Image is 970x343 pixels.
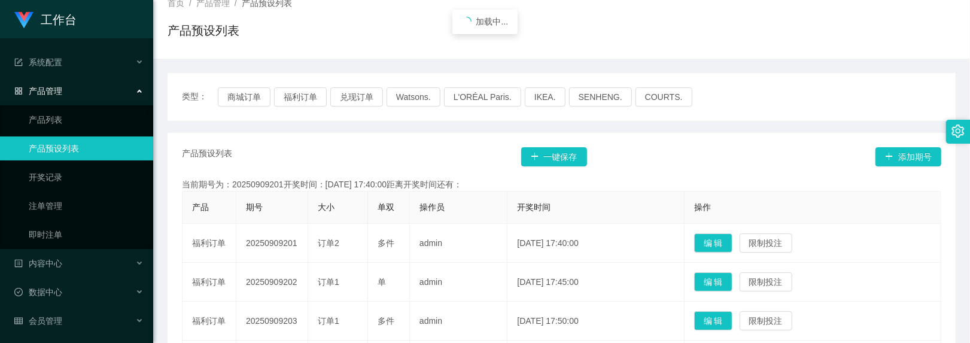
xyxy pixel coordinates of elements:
button: 商城订单 [218,87,270,107]
i: icon: loading [462,17,472,26]
span: 操作员 [419,202,445,212]
span: 开奖时间 [517,202,551,212]
span: 多件 [378,316,394,326]
a: 工作台 [14,14,77,24]
span: 单双 [378,202,394,212]
button: 限制投注 [740,233,792,253]
button: SENHENG. [569,87,632,107]
h1: 工作台 [41,1,77,39]
button: 编 辑 [694,233,732,253]
button: 限制投注 [740,272,792,292]
td: 20250909201 [236,224,308,263]
td: [DATE] 17:50:00 [507,302,684,341]
button: 限制投注 [740,311,792,330]
span: 会员管理 [14,316,62,326]
span: 订单1 [318,316,339,326]
td: 20250909202 [236,263,308,302]
span: 类型： [182,87,218,107]
span: 多件 [378,238,394,248]
img: logo.9652507e.png [14,12,34,29]
a: 即时注单 [29,223,144,247]
a: 产品列表 [29,108,144,132]
td: 20250909203 [236,302,308,341]
button: 兑现订单 [330,87,383,107]
span: 期号 [246,202,263,212]
button: Watsons. [387,87,440,107]
button: IKEA. [525,87,565,107]
i: 图标: table [14,317,23,325]
a: 开奖记录 [29,165,144,189]
button: 编 辑 [694,311,732,330]
button: L'ORÉAL Paris. [444,87,521,107]
div: 当前期号为：20250909201开奖时间：[DATE] 17:40:00距离开奖时间还有： [182,178,941,191]
i: 图标: check-circle-o [14,288,23,296]
span: 单 [378,277,386,287]
button: 图标: plus一键保存 [521,147,587,166]
span: 产品 [192,202,209,212]
td: 福利订单 [183,263,236,302]
span: 产品预设列表 [182,147,232,166]
span: 操作 [694,202,711,212]
span: 订单2 [318,238,339,248]
i: 图标: appstore-o [14,87,23,95]
td: admin [410,302,507,341]
button: COURTS. [635,87,692,107]
i: 图标: setting [951,125,965,138]
h1: 产品预设列表 [168,22,239,40]
span: 数据中心 [14,287,62,297]
span: 产品管理 [14,86,62,96]
td: [DATE] 17:45:00 [507,263,684,302]
span: 订单1 [318,277,339,287]
td: 福利订单 [183,224,236,263]
a: 产品预设列表 [29,136,144,160]
span: 内容中心 [14,259,62,268]
i: 图标: profile [14,259,23,268]
span: 大小 [318,202,335,212]
span: 系统配置 [14,57,62,67]
a: 注单管理 [29,194,144,218]
span: 加载中... [476,17,509,26]
td: admin [410,263,507,302]
td: [DATE] 17:40:00 [507,224,684,263]
i: 图标: form [14,58,23,66]
button: 福利订单 [274,87,327,107]
button: 编 辑 [694,272,732,292]
td: admin [410,224,507,263]
button: 图标: plus添加期号 [875,147,941,166]
td: 福利订单 [183,302,236,341]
